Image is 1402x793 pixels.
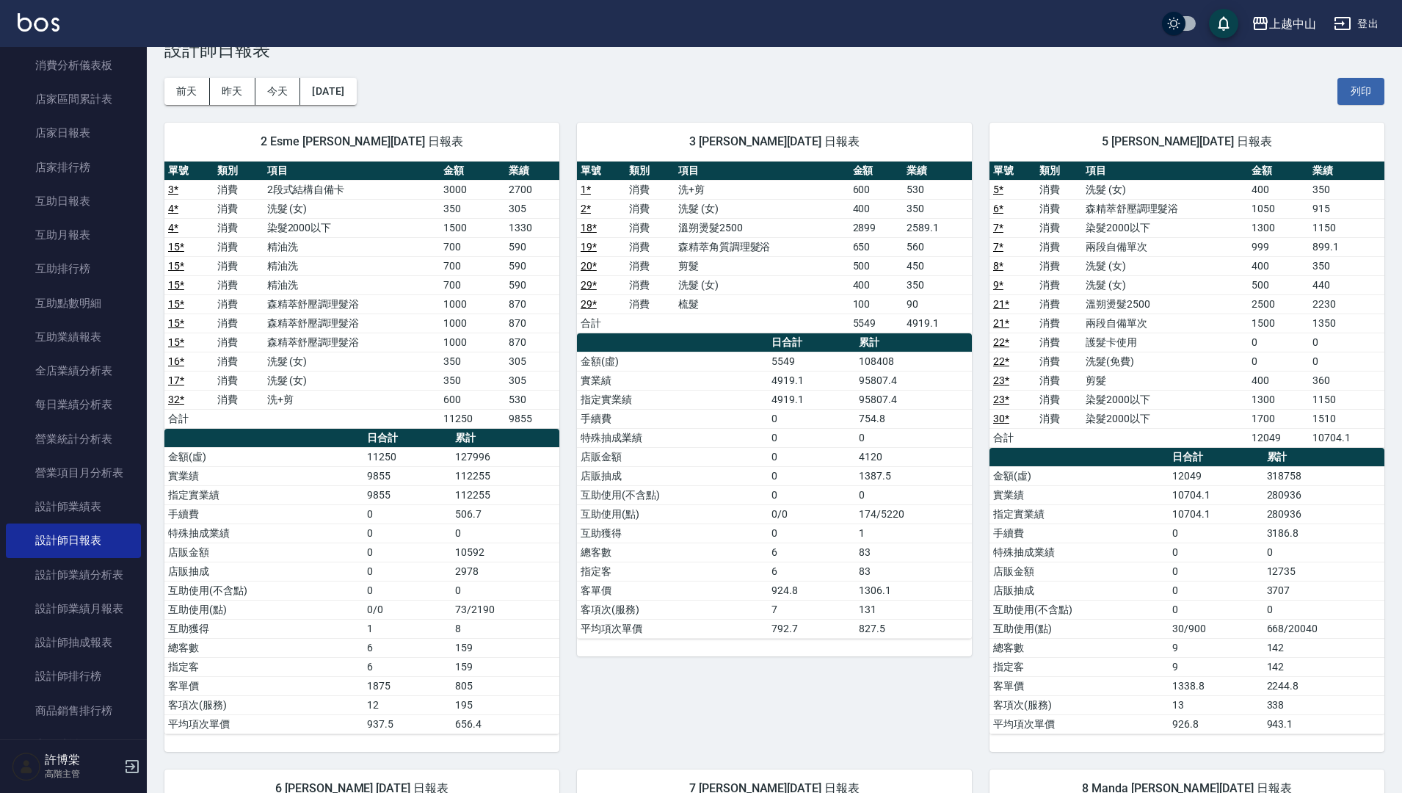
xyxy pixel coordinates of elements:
[625,256,674,275] td: 消費
[164,581,363,600] td: 互助使用(不含點)
[451,562,559,581] td: 2978
[505,390,559,409] td: 530
[505,314,559,333] td: 870
[264,162,440,181] th: 項目
[577,619,768,638] td: 平均項次單價
[768,352,855,371] td: 5549
[1248,314,1309,333] td: 1500
[363,619,451,638] td: 1
[1036,237,1082,256] td: 消費
[855,428,972,447] td: 0
[300,78,356,105] button: [DATE]
[1036,199,1082,218] td: 消費
[363,447,451,466] td: 11250
[577,466,768,485] td: 店販抽成
[451,524,559,543] td: 0
[625,275,674,294] td: 消費
[577,524,768,543] td: 互助獲得
[164,409,214,428] td: 合計
[849,218,903,237] td: 2899
[577,162,625,181] th: 單號
[768,371,855,390] td: 4919.1
[675,199,849,218] td: 洗髮 (女)
[675,237,849,256] td: 森精萃角質調理髮浴
[768,485,855,504] td: 0
[214,275,263,294] td: 消費
[625,294,674,314] td: 消費
[577,162,972,333] table: a dense table
[1248,390,1309,409] td: 1300
[989,524,1169,543] td: 手續費
[1309,390,1384,409] td: 1150
[6,82,141,116] a: 店家區間累計表
[1082,390,1248,409] td: 染髮2000以下
[577,600,768,619] td: 客項次(服務)
[363,524,451,543] td: 0
[903,237,972,256] td: 560
[164,524,363,543] td: 特殊抽成業績
[1248,352,1309,371] td: 0
[264,275,440,294] td: 精油洗
[505,333,559,352] td: 870
[1036,294,1082,314] td: 消費
[451,447,559,466] td: 127996
[1169,504,1263,524] td: 10704.1
[6,151,141,184] a: 店家排行榜
[903,256,972,275] td: 450
[164,619,363,638] td: 互助獲得
[6,659,141,693] a: 設計師排行榜
[1082,237,1248,256] td: 兩段自備單次
[1169,600,1263,619] td: 0
[903,199,972,218] td: 350
[768,562,855,581] td: 6
[577,543,768,562] td: 總客數
[1082,371,1248,390] td: 剪髮
[18,13,59,32] img: Logo
[855,466,972,485] td: 1387.5
[849,162,903,181] th: 金額
[6,286,141,320] a: 互助點數明細
[855,562,972,581] td: 83
[675,275,849,294] td: 洗髮 (女)
[505,371,559,390] td: 305
[214,352,263,371] td: 消費
[1263,485,1384,504] td: 280936
[1169,524,1263,543] td: 0
[1309,294,1384,314] td: 2230
[363,581,451,600] td: 0
[768,390,855,409] td: 4919.1
[1082,352,1248,371] td: 洗髮(免費)
[1309,237,1384,256] td: 899.1
[451,619,559,638] td: 8
[214,333,263,352] td: 消費
[989,600,1169,619] td: 互助使用(不含點)
[164,543,363,562] td: 店販金額
[855,600,972,619] td: 131
[577,409,768,428] td: 手續費
[440,352,504,371] td: 350
[1263,448,1384,467] th: 累計
[1036,275,1082,294] td: 消費
[440,218,504,237] td: 1500
[363,485,451,504] td: 9855
[855,371,972,390] td: 95807.4
[1082,409,1248,428] td: 染髮2000以下
[855,581,972,600] td: 1306.1
[505,237,559,256] td: 590
[989,485,1169,504] td: 實業績
[577,581,768,600] td: 客單價
[1036,256,1082,275] td: 消費
[182,134,542,149] span: 2 Esme [PERSON_NAME][DATE] 日報表
[264,256,440,275] td: 精油洗
[625,199,674,218] td: 消費
[855,352,972,371] td: 108408
[1007,134,1367,149] span: 5 [PERSON_NAME][DATE] 日報表
[6,524,141,557] a: 設計師日報表
[505,294,559,314] td: 870
[255,78,301,105] button: 今天
[1082,218,1248,237] td: 染髮2000以下
[1082,199,1248,218] td: 森精萃舒壓調理髮浴
[768,409,855,428] td: 0
[1169,448,1263,467] th: 日合計
[505,199,559,218] td: 305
